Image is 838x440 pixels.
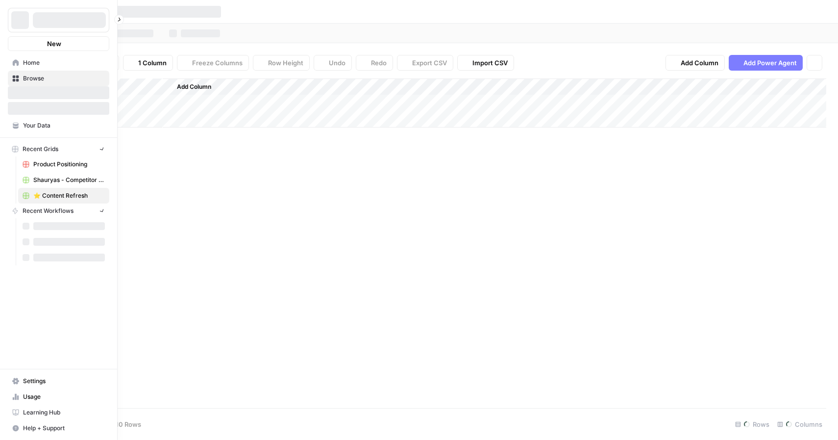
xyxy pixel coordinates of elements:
a: ⭐️ Content Refresh [18,188,109,204]
a: Product Positioning [18,156,109,172]
span: ⭐️ Content Refresh [33,191,105,200]
span: Browse [23,74,105,83]
a: Home [8,55,109,71]
button: Add Column [164,80,215,93]
span: Recent Grids [23,145,58,154]
button: Freeze Columns [177,55,249,71]
span: Product Positioning [33,160,105,169]
span: Undo [329,58,345,68]
a: Usage [8,389,109,405]
span: Help + Support [23,424,105,433]
span: Add 10 Rows [102,419,141,429]
span: 1 Column [138,58,167,68]
div: Rows [731,416,773,432]
span: Export CSV [412,58,447,68]
button: Help + Support [8,420,109,436]
div: Columns [773,416,826,432]
span: Add Power Agent [743,58,797,68]
button: Undo [314,55,352,71]
span: Settings [23,377,105,386]
span: Add Column [681,58,718,68]
button: Import CSV [457,55,514,71]
button: Export CSV [397,55,453,71]
button: Add Power Agent [729,55,803,71]
a: Shauryas - Competitor Analysis (Different Languages) Grid [18,172,109,188]
button: Add Column [665,55,725,71]
button: New [8,36,109,51]
span: Your Data [23,121,105,130]
span: Recent Workflows [23,207,74,215]
span: Add Column [177,82,211,91]
button: 1 Column [123,55,173,71]
span: New [47,39,61,49]
span: Redo [371,58,387,68]
button: Recent Workflows [8,204,109,218]
span: Shauryas - Competitor Analysis (Different Languages) Grid [33,176,105,184]
a: Learning Hub [8,405,109,420]
button: Recent Grids [8,142,109,156]
button: Row Height [253,55,310,71]
span: Row Height [268,58,303,68]
span: Home [23,58,105,67]
span: Freeze Columns [192,58,243,68]
span: Learning Hub [23,408,105,417]
a: Browse [8,71,109,86]
span: Usage [23,392,105,401]
a: Settings [8,373,109,389]
a: Your Data [8,118,109,133]
span: Import CSV [472,58,508,68]
button: Redo [356,55,393,71]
